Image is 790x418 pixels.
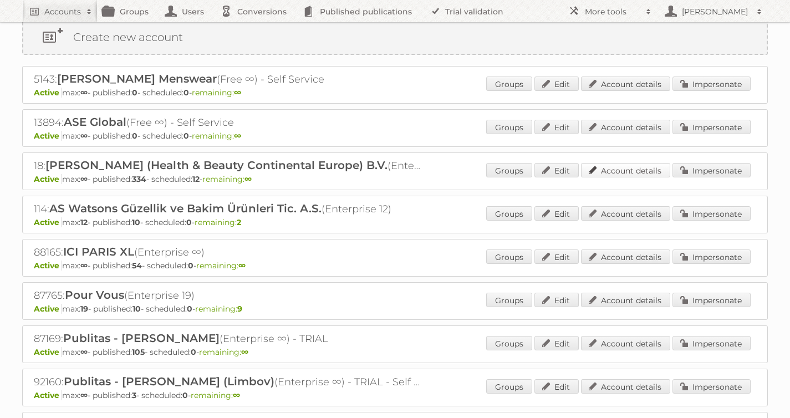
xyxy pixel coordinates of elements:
span: remaining: [191,390,240,400]
span: Active [34,261,62,271]
span: ASE Global [64,115,126,129]
span: remaining: [196,261,246,271]
a: Groups [486,163,532,177]
span: remaining: [195,217,241,227]
strong: 0 [182,390,188,400]
p: max: - published: - scheduled: - [34,88,756,98]
a: Groups [486,336,532,350]
strong: 10 [132,217,140,227]
a: Impersonate [672,163,751,177]
a: Impersonate [672,206,751,221]
p: max: - published: - scheduled: - [34,261,756,271]
a: Account details [581,163,670,177]
strong: 0 [132,131,137,141]
a: Groups [486,379,532,394]
strong: 10 [132,304,141,314]
strong: 0 [187,304,192,314]
a: Edit [534,163,579,177]
a: Groups [486,206,532,221]
a: Account details [581,206,670,221]
strong: 12 [80,217,88,227]
a: Edit [534,206,579,221]
h2: 5143: (Free ∞) - Self Service [34,72,422,86]
strong: ∞ [244,174,252,184]
a: Edit [534,77,579,91]
p: max: - published: - scheduled: - [34,174,756,184]
strong: 334 [132,174,146,184]
strong: 0 [132,88,137,98]
h2: 13894: (Free ∞) - Self Service [34,115,422,130]
span: AS Watsons Güzellik ve Bakim Ürünleri Tic. A.S. [49,202,322,215]
strong: ∞ [80,261,88,271]
a: Account details [581,249,670,264]
span: remaining: [202,174,252,184]
h2: Accounts [44,6,81,17]
strong: 19 [80,304,88,314]
h2: 114: (Enterprise 12) [34,202,422,216]
strong: ∞ [238,261,246,271]
a: Account details [581,120,670,134]
p: max: - published: - scheduled: - [34,304,756,314]
strong: 0 [184,131,189,141]
a: Groups [486,77,532,91]
span: remaining: [199,347,248,357]
h2: 87169: (Enterprise ∞) - TRIAL [34,332,422,346]
a: Impersonate [672,249,751,264]
strong: 2 [237,217,241,227]
span: [PERSON_NAME] (Health & Beauty Continental Europe) B.V. [45,159,388,172]
h2: 87765: (Enterprise 19) [34,288,422,303]
span: Active [34,174,62,184]
span: Pour Vous [65,288,124,302]
p: max: - published: - scheduled: - [34,217,756,227]
a: Account details [581,293,670,307]
strong: ∞ [80,390,88,400]
a: Groups [486,120,532,134]
strong: ∞ [233,390,240,400]
strong: ∞ [241,347,248,357]
a: Groups [486,249,532,264]
strong: ∞ [80,88,88,98]
span: Publitas - [PERSON_NAME] [63,332,220,345]
strong: 3 [132,390,136,400]
strong: 0 [191,347,196,357]
a: Edit [534,336,579,350]
h2: 92160: (Enterprise ∞) - TRIAL - Self Service [34,375,422,389]
strong: 12 [192,174,200,184]
span: Active [34,88,62,98]
strong: ∞ [234,131,241,141]
strong: ∞ [80,347,88,357]
h2: More tools [585,6,640,17]
span: remaining: [192,88,241,98]
a: Edit [534,293,579,307]
p: max: - published: - scheduled: - [34,347,756,357]
a: Impersonate [672,379,751,394]
strong: 105 [132,347,145,357]
a: Edit [534,249,579,264]
strong: ∞ [234,88,241,98]
a: Create new account [23,21,767,54]
a: Impersonate [672,77,751,91]
a: Account details [581,336,670,350]
span: Active [34,217,62,227]
a: Account details [581,379,670,394]
a: Impersonate [672,120,751,134]
a: Edit [534,379,579,394]
p: max: - published: - scheduled: - [34,131,756,141]
span: remaining: [195,304,242,314]
a: Impersonate [672,293,751,307]
strong: ∞ [80,174,88,184]
h2: 88165: (Enterprise ∞) [34,245,422,259]
a: Account details [581,77,670,91]
strong: ∞ [80,131,88,141]
strong: 9 [237,304,242,314]
strong: 0 [186,217,192,227]
a: Edit [534,120,579,134]
span: [PERSON_NAME] Menswear [57,72,217,85]
span: Active [34,131,62,141]
span: Active [34,347,62,357]
span: Publitas - [PERSON_NAME] (Limbov) [64,375,274,388]
a: Groups [486,293,532,307]
p: max: - published: - scheduled: - [34,390,756,400]
a: Impersonate [672,336,751,350]
h2: [PERSON_NAME] [679,6,751,17]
